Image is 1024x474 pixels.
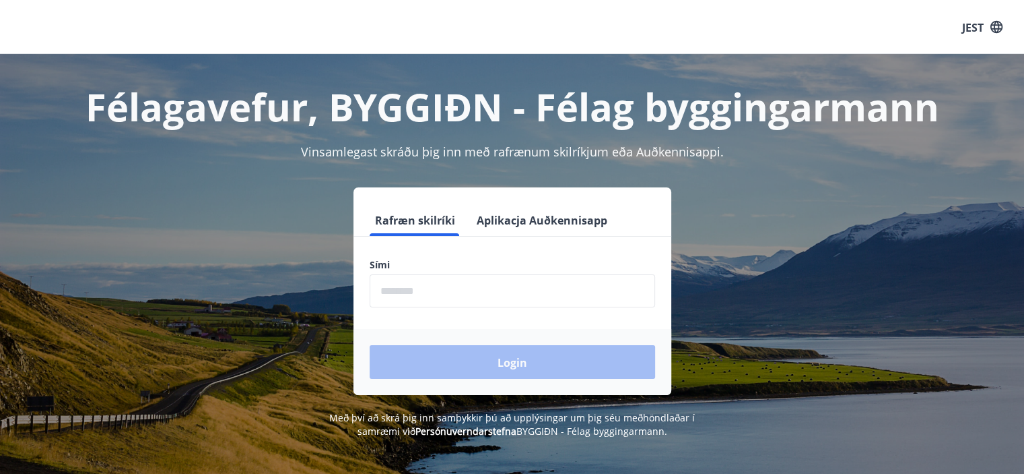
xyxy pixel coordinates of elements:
[516,425,667,438] font: BYGGIÐN - Félag byggingarmann.
[329,411,695,438] font: Með því að skrá þig inn samþykkir þú að upplýsingar um þig séu meðhöndlaðar í samræmi við
[415,425,516,438] a: Persónuverndarstefna
[957,14,1008,40] button: JEST
[301,144,724,160] font: Vinsamlegast skráðu þig inn með rafrænum skilríkjum eða Auðkennisappi.
[962,20,984,34] font: JEST
[86,81,939,132] font: Félagavefur, BYGGIÐN - Félag byggingarmann
[370,258,390,271] font: Sími
[477,213,607,228] font: Aplikacja Auðkennisapp
[375,213,455,228] font: Rafræn skilríki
